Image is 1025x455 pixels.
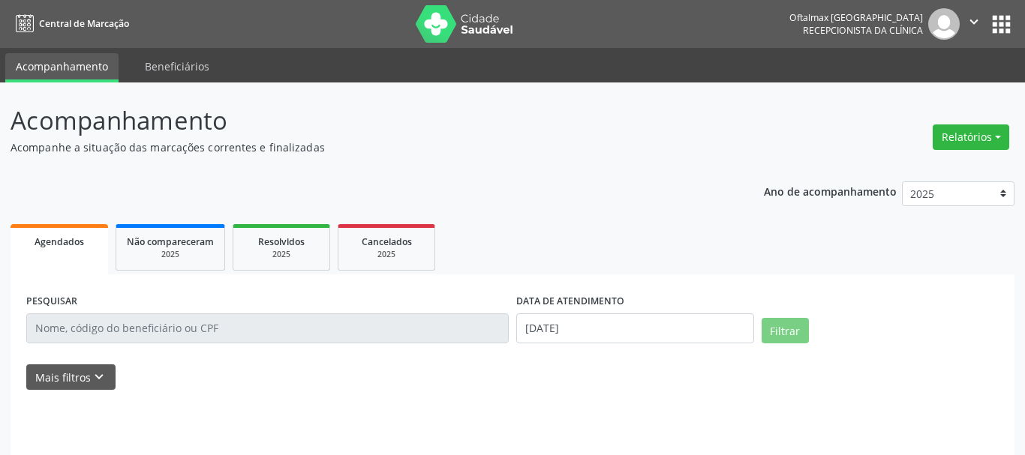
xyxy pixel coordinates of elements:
p: Acompanhamento [11,102,714,139]
button: apps [988,11,1014,37]
label: DATA DE ATENDIMENTO [516,290,624,313]
span: Não compareceram [127,235,214,248]
input: Selecione um intervalo [516,313,754,343]
div: Oftalmax [GEOGRAPHIC_DATA] [789,11,923,24]
button: Relatórios [933,124,1009,150]
p: Ano de acompanhamento [764,181,897,200]
div: 2025 [127,249,214,260]
i: keyboard_arrow_down [91,369,107,385]
span: Cancelados [362,235,412,248]
span: Agendados [35,235,84,248]
button: Filtrar [762,318,809,343]
input: Nome, código do beneficiário ou CPF [26,313,509,343]
i:  [966,13,982,30]
button: Mais filtroskeyboard_arrow_down [26,364,116,391]
img: img [928,8,960,40]
label: PESQUISAR [26,290,77,313]
button:  [960,8,988,40]
p: Acompanhe a situação das marcações correntes e finalizadas [11,139,714,155]
span: Central de Marcação [39,17,129,30]
a: Acompanhamento [5,53,119,82]
a: Beneficiários [134,53,220,79]
span: Recepcionista da clínica [803,24,923,37]
a: Central de Marcação [11,11,129,36]
span: Resolvidos [258,235,305,248]
div: 2025 [349,249,424,260]
div: 2025 [244,249,319,260]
